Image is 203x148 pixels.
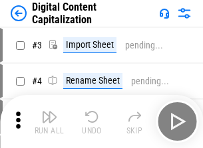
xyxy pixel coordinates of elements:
div: Rename Sheet [63,73,122,89]
span: # 3 [32,40,42,50]
div: Digital Content Capitalization [32,1,154,26]
img: Back [11,5,27,21]
span: # 4 [32,76,42,86]
div: Import Sheet [63,37,116,53]
div: pending... [125,40,163,50]
img: Settings menu [176,5,192,21]
img: Support [159,8,170,19]
div: pending... [131,76,169,86]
